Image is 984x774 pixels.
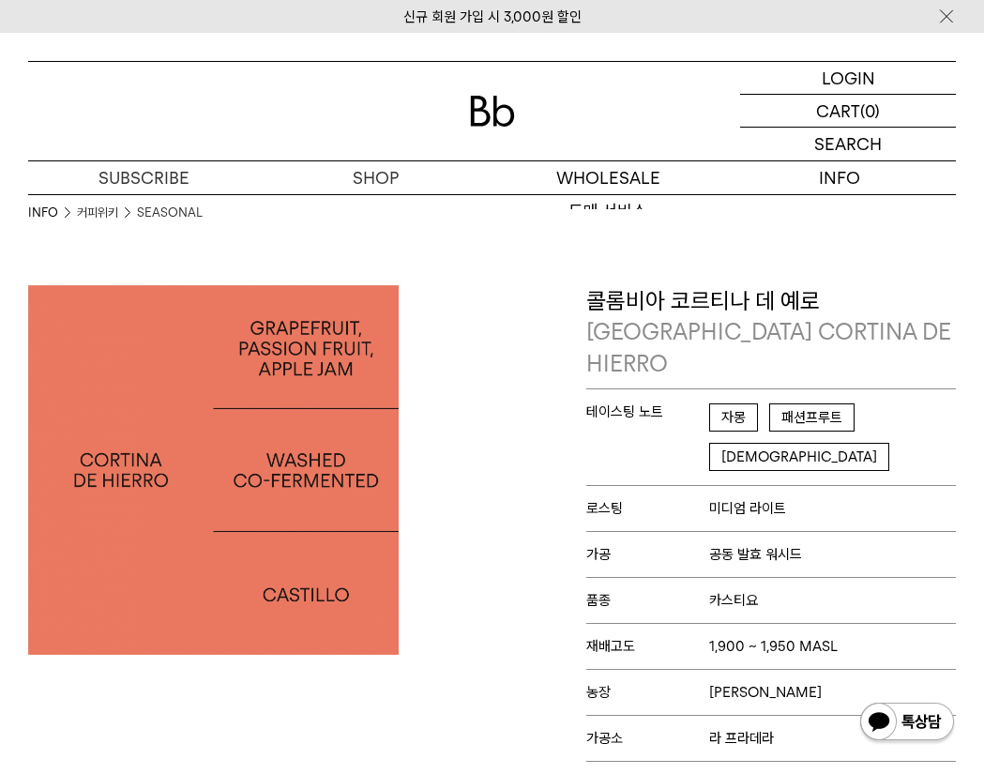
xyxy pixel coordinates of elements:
[586,316,957,379] p: [GEOGRAPHIC_DATA] CORTINA DE HIERRO
[28,161,260,194] a: SUBSCRIBE
[586,546,709,563] span: 가공
[709,592,758,609] span: 카스티요
[709,546,802,563] span: 공동 발효 워시드
[260,161,492,194] a: SHOP
[492,195,724,227] a: 도매 서비스
[492,161,724,194] p: WHOLESALE
[586,403,709,420] span: 테이스팅 노트
[137,204,203,222] a: SEASONAL
[724,195,956,227] a: 브랜드
[586,500,709,517] span: 로스팅
[586,684,709,701] span: 농장
[709,684,822,701] span: [PERSON_NAME]
[586,638,709,655] span: 재배고도
[586,730,709,747] span: 가공소
[816,95,860,127] p: CART
[740,62,956,95] a: LOGIN
[709,443,889,471] span: [DEMOGRAPHIC_DATA]
[586,592,709,609] span: 품종
[724,161,956,194] p: INFO
[769,403,855,432] span: 패션프루트
[586,285,957,380] p: 콜롬비아 코르티나 데 예로
[709,638,838,655] span: 1,900 ~ 1,950 MASL
[77,204,118,222] a: 커피위키
[814,128,882,160] p: SEARCH
[740,95,956,128] a: CART (0)
[860,95,880,127] p: (0)
[709,730,774,747] span: 라 프라데라
[709,403,758,432] span: 자몽
[28,285,399,656] img: 콜롬비아 코르티나 데 예로COLOMBIA CORTINA DE HIERRO
[28,204,77,222] li: INFO
[858,701,956,746] img: 카카오톡 채널 1:1 채팅 버튼
[822,62,875,94] p: LOGIN
[403,8,582,25] a: 신규 회원 가입 시 3,000원 할인
[709,500,786,517] span: 미디엄 라이트
[470,96,515,127] img: 로고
